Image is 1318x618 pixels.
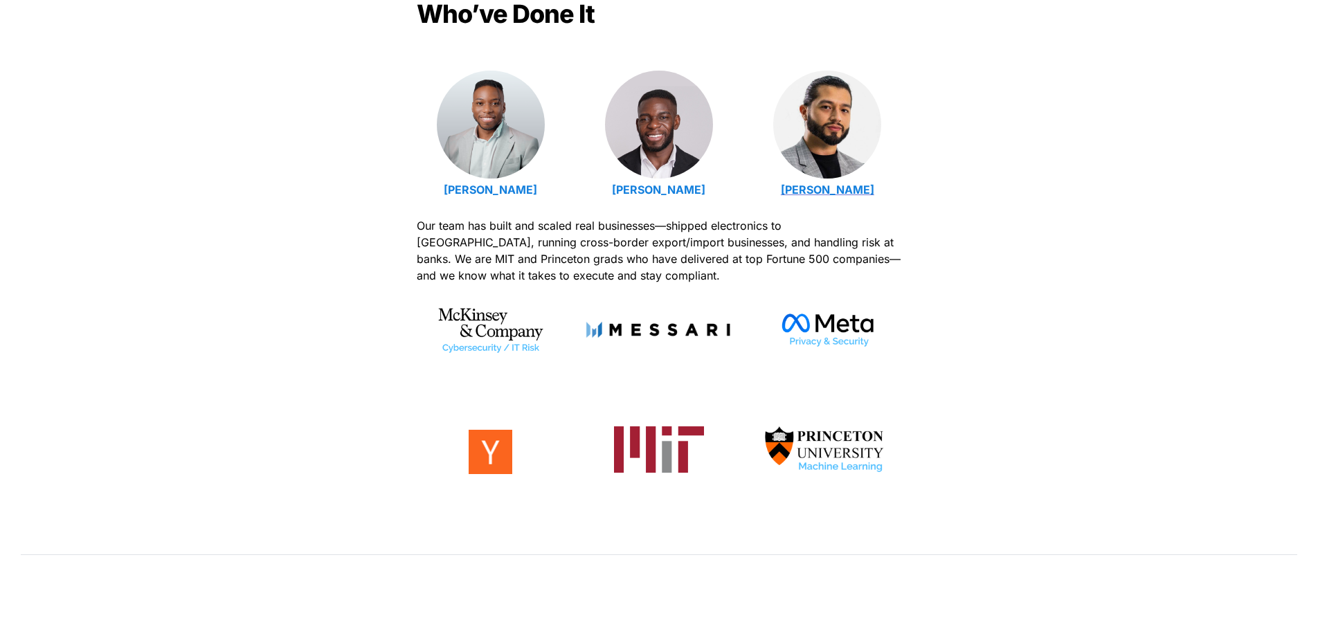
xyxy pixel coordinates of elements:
[781,183,874,197] a: [PERSON_NAME]
[417,219,904,282] span: Our team has built and scaled real businesses—shipped electronics to [GEOGRAPHIC_DATA], running c...
[612,183,705,197] a: [PERSON_NAME]
[444,183,537,197] a: [PERSON_NAME]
